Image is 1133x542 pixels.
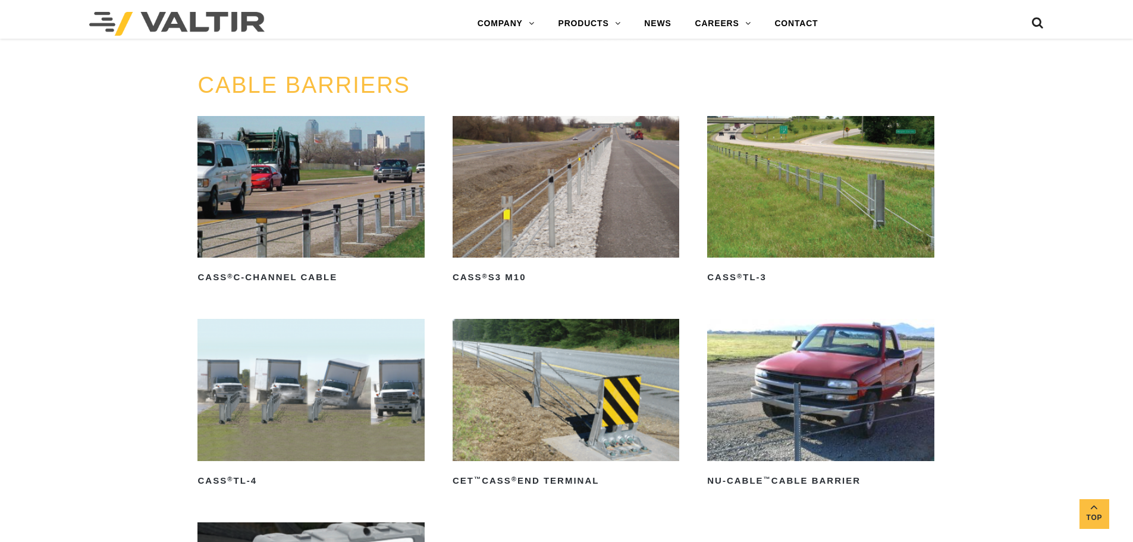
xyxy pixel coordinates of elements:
[707,116,934,287] a: CASS®TL-3
[707,319,934,490] a: NU-CABLE™Cable Barrier
[453,268,679,287] h2: CASS S3 M10
[197,268,424,287] h2: CASS C-Channel Cable
[547,12,633,36] a: PRODUCTS
[453,116,679,287] a: CASS®S3 M10
[197,472,424,491] h2: CASS TL-4
[197,319,424,490] a: CASS®TL-4
[707,472,934,491] h2: NU-CABLE Cable Barrier
[683,12,763,36] a: CAREERS
[227,272,233,280] sup: ®
[511,475,517,483] sup: ®
[764,475,771,483] sup: ™
[762,12,830,36] a: CONTACT
[482,272,488,280] sup: ®
[197,73,410,98] a: CABLE BARRIERS
[707,268,934,287] h2: CASS TL-3
[227,475,233,483] sup: ®
[466,12,547,36] a: COMPANY
[632,12,683,36] a: NEWS
[474,475,482,483] sup: ™
[737,272,743,280] sup: ®
[453,472,679,491] h2: CET CASS End Terminal
[1079,499,1109,529] a: Top
[89,12,265,36] img: Valtir
[197,116,424,287] a: CASS®C-Channel Cable
[1079,511,1109,525] span: Top
[453,319,679,490] a: CET™CASS®End Terminal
